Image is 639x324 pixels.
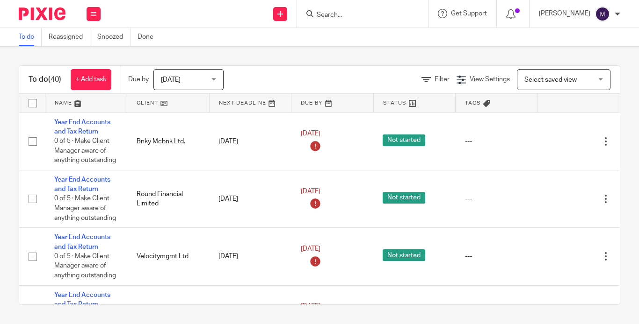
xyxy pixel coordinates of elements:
[48,76,61,83] span: (40)
[127,170,210,227] td: Round Financial Limited
[383,134,425,146] span: Not started
[49,28,90,46] a: Reassigned
[209,170,291,227] td: [DATE]
[127,228,210,285] td: Velocitymgmt Ltd
[301,131,320,137] span: [DATE]
[465,194,529,204] div: ---
[451,10,487,17] span: Get Support
[54,292,110,308] a: Year End Accounts and Tax Return
[54,119,110,135] a: Year End Accounts and Tax Return
[435,76,450,83] span: Filter
[209,228,291,285] td: [DATE]
[465,137,529,146] div: ---
[29,75,61,85] h1: To do
[524,77,577,83] span: Select saved view
[54,196,116,221] span: 0 of 5 · Make Client Manager aware of anything outstanding
[465,100,481,106] span: Tags
[54,176,110,192] a: Year End Accounts and Tax Return
[470,76,510,83] span: View Settings
[54,253,116,279] span: 0 of 5 · Make Client Manager aware of anything outstanding
[19,28,42,46] a: To do
[54,234,110,250] a: Year End Accounts and Tax Return
[595,7,610,21] img: svg%3E
[127,113,210,170] td: Bnky Mcbnk Ltd.
[209,113,291,170] td: [DATE]
[383,192,425,204] span: Not started
[54,138,116,163] span: 0 of 5 · Make Client Manager aware of anything outstanding
[128,75,149,84] p: Due by
[19,7,65,20] img: Pixie
[316,11,400,20] input: Search
[539,9,590,18] p: [PERSON_NAME]
[301,246,320,252] span: [DATE]
[71,69,111,90] a: + Add task
[138,28,160,46] a: Done
[465,252,529,261] div: ---
[301,188,320,195] span: [DATE]
[97,28,131,46] a: Snoozed
[301,303,320,310] span: [DATE]
[383,249,425,261] span: Not started
[161,77,181,83] span: [DATE]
